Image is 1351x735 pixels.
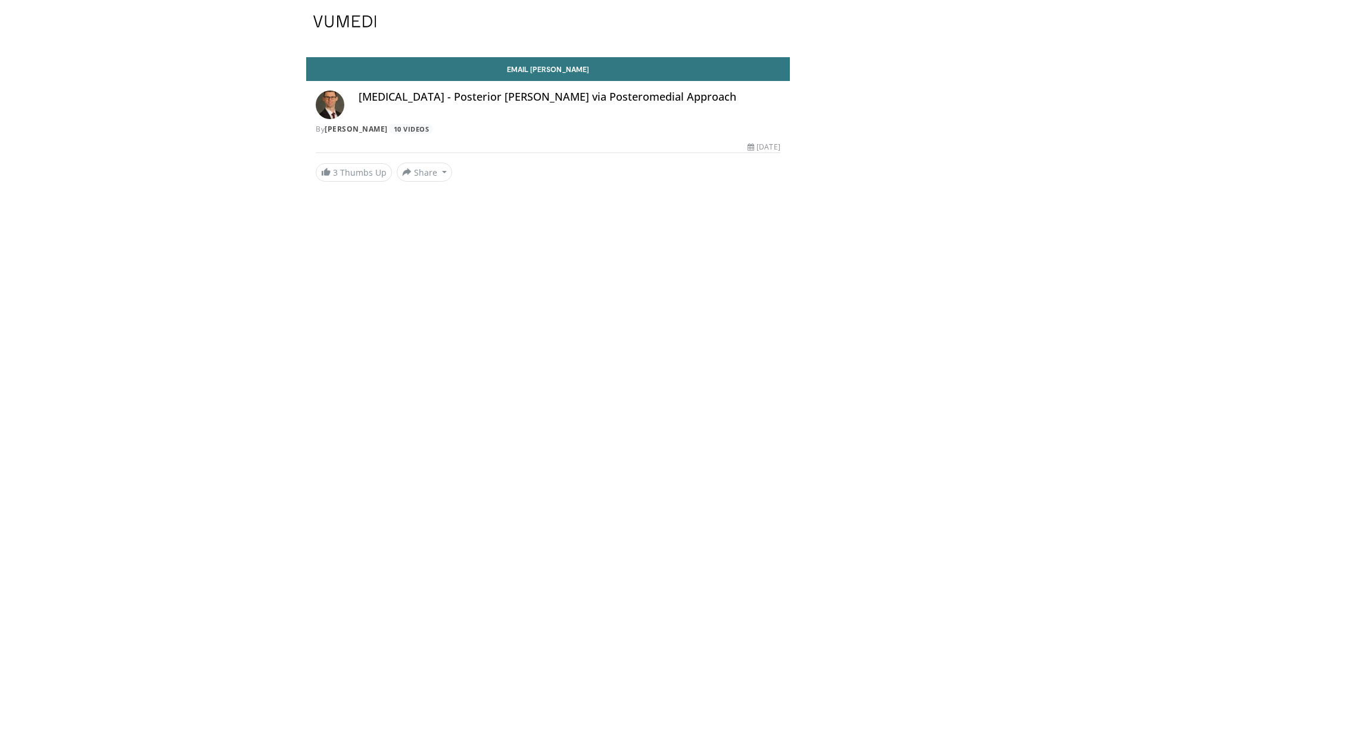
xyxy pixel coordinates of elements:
[316,91,344,119] img: Avatar
[333,167,338,178] span: 3
[359,91,780,104] h4: [MEDICAL_DATA] - Posterior [PERSON_NAME] via Posteromedial Approach
[306,57,790,81] a: Email [PERSON_NAME]
[325,124,388,134] a: [PERSON_NAME]
[316,124,780,135] div: By
[313,15,376,27] img: VuMedi Logo
[390,124,433,134] a: 10 Videos
[397,163,452,182] button: Share
[748,142,780,152] div: [DATE]
[316,163,392,182] a: 3 Thumbs Up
